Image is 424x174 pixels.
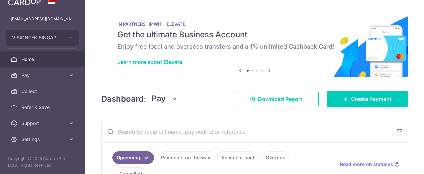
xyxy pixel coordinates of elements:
a: Upcoming [112,151,154,164]
span: Read more on statuses [340,161,393,168]
h6: Enjoy free local and overseas transfers and a 1% unlimited Cashback Card! [117,43,392,51]
a: Create Payment [327,91,408,107]
button: Pay [152,93,177,105]
a: Overdue [261,151,290,164]
span: Refer & Save [21,104,65,111]
span: Pay [152,93,166,105]
h4: Dashboard: [101,93,146,105]
a: Learn more about Elevate [117,59,182,65]
span: Collect [21,88,65,95]
img: Renovation banner [101,11,408,77]
a: Payments on the way [157,151,215,164]
a: Read more on statuses [340,161,400,168]
p: IN PARTNERSHIP WITH ELEVATE [117,21,392,27]
span: Home [21,56,65,63]
span: VISIONTEK SINGAPORE PTE. LTD. [12,34,61,41]
a: Recipient paid [217,151,259,164]
a: Download Report [234,91,319,107]
input: Search by recipient name, payment id or reference [102,121,392,142]
span: Download Report [258,95,302,103]
span: Support [21,120,65,127]
span: Create Payment [351,95,392,103]
p: [EMAIL_ADDRESS][DOMAIN_NAME] [11,16,75,22]
span: Settings [21,136,65,143]
button: VISIONTEK SINGAPORE PTE. LTD. [6,30,79,46]
h5: Get the ultimate Business Account [117,29,392,40]
span: Pay [21,72,65,79]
